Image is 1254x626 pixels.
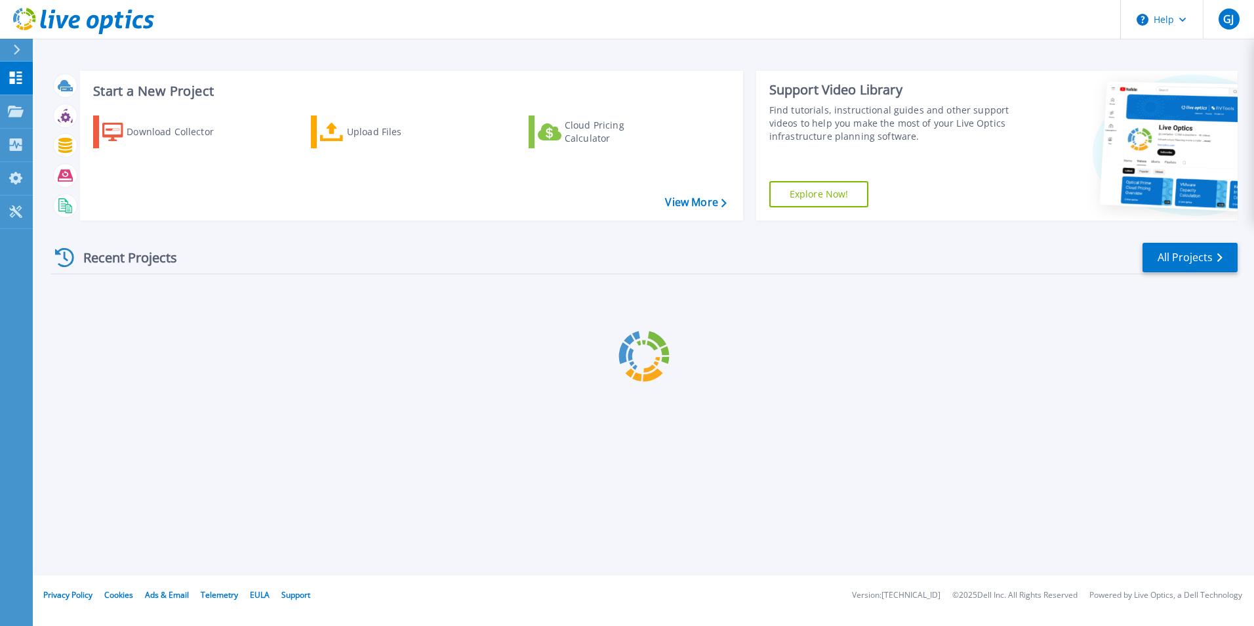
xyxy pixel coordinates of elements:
a: Telemetry [201,589,238,600]
span: GJ [1223,14,1234,24]
a: Support [281,589,310,600]
a: Upload Files [311,115,457,148]
a: Download Collector [93,115,239,148]
li: Powered by Live Optics, a Dell Technology [1089,591,1242,600]
a: Ads & Email [145,589,189,600]
div: Download Collector [127,119,232,145]
div: Support Video Library [769,81,1015,98]
div: Recent Projects [51,241,195,274]
a: EULA [250,589,270,600]
h3: Start a New Project [93,84,726,98]
a: View More [665,196,726,209]
a: Cloud Pricing Calculator [529,115,675,148]
a: Cookies [104,589,133,600]
a: Explore Now! [769,181,869,207]
li: © 2025 Dell Inc. All Rights Reserved [952,591,1078,600]
a: All Projects [1143,243,1238,272]
li: Version: [TECHNICAL_ID] [852,591,940,600]
a: Privacy Policy [43,589,92,600]
div: Cloud Pricing Calculator [565,119,670,145]
div: Find tutorials, instructional guides and other support videos to help you make the most of your L... [769,104,1015,143]
div: Upload Files [347,119,452,145]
